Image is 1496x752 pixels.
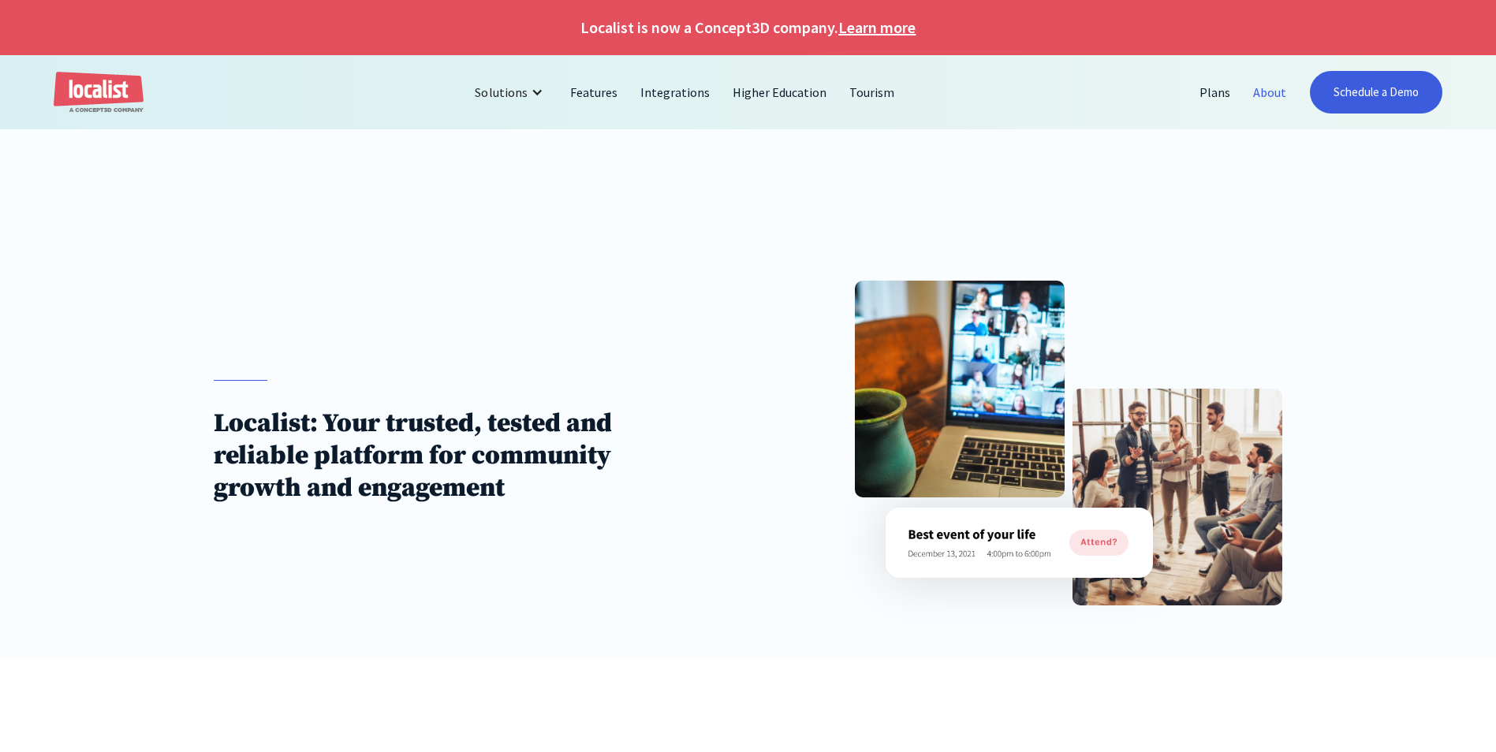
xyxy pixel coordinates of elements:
a: home [54,72,144,114]
a: Plans [1188,73,1242,111]
div: Solutions [463,73,558,111]
h1: Localist: Your trusted, tested and reliable platform for community growth and engagement [214,408,695,504]
img: About Localist [855,281,1065,497]
a: Tourism [838,73,906,111]
div: Solutions [475,83,527,102]
a: Features [559,73,629,111]
a: Schedule a Demo [1310,71,1442,114]
a: About [1242,73,1298,111]
a: Higher Education [722,73,838,111]
img: About Localist [1073,389,1282,605]
a: Learn more [838,16,916,39]
img: About Localist [886,508,1153,578]
a: Integrations [629,73,722,111]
